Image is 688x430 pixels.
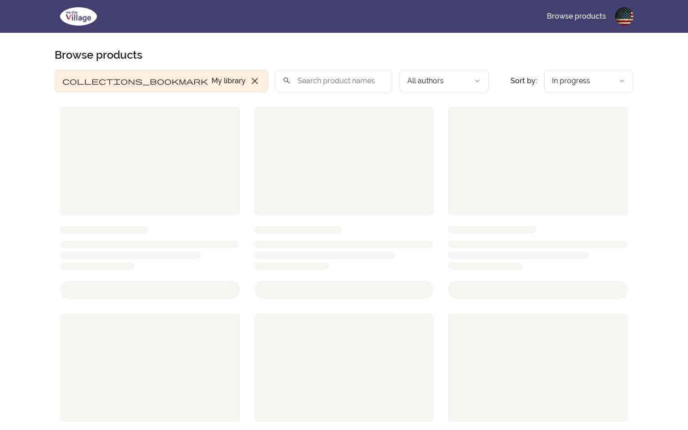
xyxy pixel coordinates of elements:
span: close [249,76,260,86]
button: Filter by author [400,70,489,92]
span: search [283,74,291,87]
span: Sort by: [511,76,537,85]
input: Search product names [275,70,392,92]
h2: Browse products [55,48,142,62]
a: Browse products [540,5,613,27]
span: collections_bookmark [62,76,208,86]
img: We The Village logo [55,5,102,27]
img: Profile image for Hank Porcher [615,7,633,25]
button: Filter by My library [55,70,268,92]
button: Product sort options [544,70,633,92]
nav: Main [540,5,633,27]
